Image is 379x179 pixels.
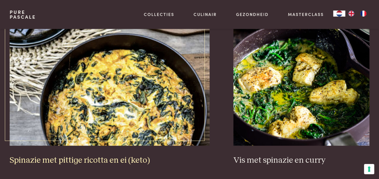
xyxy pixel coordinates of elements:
[333,11,369,17] aside: Language selected: Nederlands
[357,11,369,17] a: FR
[333,11,345,17] div: Language
[345,11,357,17] a: EN
[10,25,210,165] a: Spinazie met pittige ricotta en ei (keto) Spinazie met pittige ricotta en ei (keto)
[233,25,369,146] img: Vis met spinazie en curry
[333,11,345,17] a: NL
[10,25,210,146] img: Spinazie met pittige ricotta en ei (keto)
[194,11,217,17] a: Culinair
[233,155,369,165] h3: Vis met spinazie en curry
[236,11,269,17] a: Gezondheid
[345,11,369,17] ul: Language list
[144,11,174,17] a: Collecties
[10,10,36,19] a: PurePascale
[233,25,369,165] a: Vis met spinazie en curry Vis met spinazie en curry
[288,11,324,17] a: Masterclass
[10,155,210,165] h3: Spinazie met pittige ricotta en ei (keto)
[364,164,374,174] button: Uw voorkeuren voor toestemming voor trackingtechnologieën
